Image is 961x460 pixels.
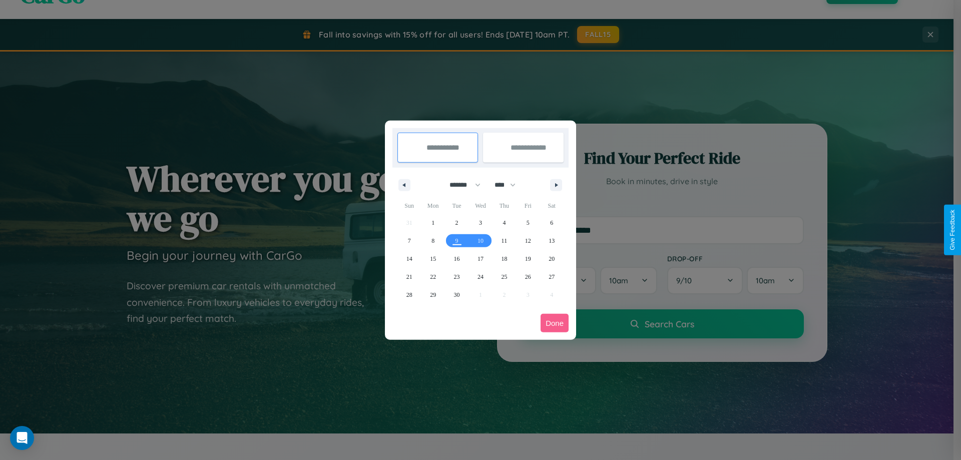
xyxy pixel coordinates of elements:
[445,286,468,304] button: 30
[430,286,436,304] span: 29
[540,250,564,268] button: 20
[541,314,569,332] button: Done
[10,426,34,450] div: Open Intercom Messenger
[397,198,421,214] span: Sun
[493,232,516,250] button: 11
[397,232,421,250] button: 7
[468,250,492,268] button: 17
[454,268,460,286] span: 23
[406,250,412,268] span: 14
[454,286,460,304] span: 30
[525,232,531,250] span: 12
[421,232,444,250] button: 8
[540,232,564,250] button: 13
[516,232,540,250] button: 12
[549,268,555,286] span: 27
[477,250,484,268] span: 17
[525,250,531,268] span: 19
[550,214,553,232] span: 6
[468,232,492,250] button: 10
[493,268,516,286] button: 25
[454,250,460,268] span: 16
[516,214,540,232] button: 5
[421,268,444,286] button: 22
[477,232,484,250] span: 10
[445,250,468,268] button: 16
[516,198,540,214] span: Fri
[406,286,412,304] span: 28
[493,214,516,232] button: 4
[477,268,484,286] span: 24
[430,268,436,286] span: 22
[406,268,412,286] span: 21
[540,198,564,214] span: Sat
[408,232,411,250] span: 7
[468,214,492,232] button: 3
[431,232,434,250] span: 8
[493,250,516,268] button: 18
[421,214,444,232] button: 1
[397,286,421,304] button: 28
[421,198,444,214] span: Mon
[502,232,508,250] span: 11
[445,214,468,232] button: 2
[455,232,458,250] span: 9
[549,250,555,268] span: 20
[516,268,540,286] button: 26
[949,210,956,250] div: Give Feedback
[540,214,564,232] button: 6
[516,250,540,268] button: 19
[501,250,507,268] span: 18
[421,286,444,304] button: 29
[493,198,516,214] span: Thu
[468,198,492,214] span: Wed
[503,214,506,232] span: 4
[525,268,531,286] span: 26
[431,214,434,232] span: 1
[445,232,468,250] button: 9
[540,268,564,286] button: 27
[468,268,492,286] button: 24
[527,214,530,232] span: 5
[397,268,421,286] button: 21
[430,250,436,268] span: 15
[445,268,468,286] button: 23
[479,214,482,232] span: 3
[421,250,444,268] button: 15
[445,198,468,214] span: Tue
[549,232,555,250] span: 13
[455,214,458,232] span: 2
[397,250,421,268] button: 14
[501,268,507,286] span: 25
